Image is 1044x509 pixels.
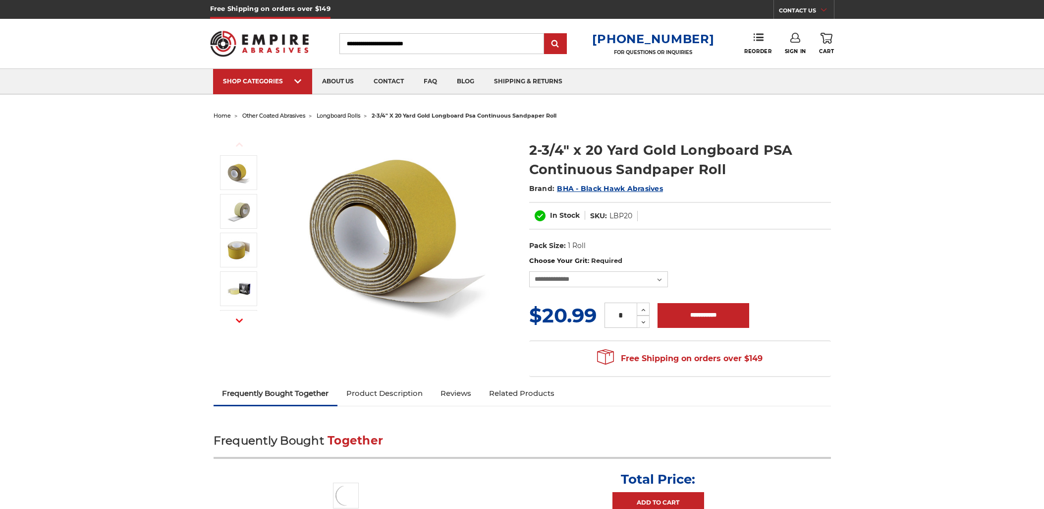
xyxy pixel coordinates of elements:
[298,130,496,328] img: Black Hawk 400 Grit Gold PSA Sandpaper Roll, 2 3/4" wide, for final touches on surfaces.
[447,69,484,94] a: blog
[529,140,831,179] h1: 2-3/4" x 20 Yard Gold Longboard PSA Continuous Sandpaper Roll
[546,34,565,54] input: Submit
[432,382,480,404] a: Reviews
[317,112,360,119] a: longboard rolls
[550,211,580,220] span: In Stock
[226,238,251,262] img: 400 grit BHA Gold longboard PSA sandpaper roll, 2.75 inches by 20 yards, perfect for fine finishing.
[214,382,338,404] a: Frequently Bought Together
[484,69,572,94] a: shipping & returns
[744,33,771,54] a: Reorder
[337,382,432,404] a: Product Description
[568,241,586,251] dd: 1 Roll
[226,276,251,301] img: BHA 80 Grit Gold PSA Sandpaper Roll, 2 3/4" x 20 yards, for high-performance sanding and stripping.
[785,48,806,55] span: Sign In
[609,211,632,221] dd: LBP20
[242,112,305,119] a: other coated abrasives
[227,134,251,155] button: Previous
[364,69,414,94] a: contact
[557,184,663,193] a: BHA - Black Hawk Abrasives
[480,382,563,404] a: Related Products
[312,69,364,94] a: about us
[744,48,771,55] span: Reorder
[328,434,383,447] span: Together
[819,48,834,55] span: Cart
[590,211,607,221] dt: SKU:
[529,303,597,327] span: $20.99
[592,49,714,56] p: FOR QUESTIONS OR INQUIRIES
[414,69,447,94] a: faq
[227,310,251,331] button: Next
[591,256,622,264] small: Required
[529,184,555,193] span: Brand:
[333,483,359,509] img: Black Hawk 400 Grit Gold PSA Sandpaper Roll, 2 3/4" wide, for final touches on surfaces.
[210,24,309,63] img: Empire Abrasives
[214,112,231,119] a: home
[214,434,324,447] span: Frequently Bought
[597,349,763,369] span: Free Shipping on orders over $149
[621,471,695,487] p: Total Price:
[529,256,831,266] label: Choose Your Grit:
[372,112,556,119] span: 2-3/4" x 20 yard gold longboard psa continuous sandpaper roll
[226,160,251,185] img: Black Hawk 400 Grit Gold PSA Sandpaper Roll, 2 3/4" wide, for final touches on surfaces.
[223,77,302,85] div: SHOP CATEGORIES
[226,199,251,224] img: Medium-coarse 180 Grit Gold PSA Sandpaper Roll, 2.75" x 20 yds, for versatile sanding by BHA.
[819,33,834,55] a: Cart
[779,5,834,19] a: CONTACT US
[592,32,714,46] a: [PHONE_NUMBER]
[529,241,566,251] dt: Pack Size:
